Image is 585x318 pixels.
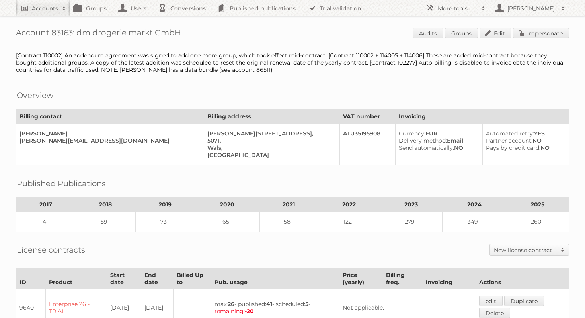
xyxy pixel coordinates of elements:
[479,296,503,306] a: edit
[16,28,569,40] h1: Account 83163: dm drogerie markt GmbH
[173,268,211,289] th: Billed Up to
[486,130,562,137] div: YES
[17,244,85,256] h2: License contracts
[211,268,339,289] th: Pub. usage
[207,151,333,159] div: [GEOGRAPHIC_DATA]
[380,198,442,212] th: 2023
[76,198,135,212] th: 2018
[486,144,540,151] span: Pays by credit card:
[214,308,254,315] span: remaining:
[207,137,333,144] div: 5071,
[557,244,569,255] span: Toggle
[399,130,476,137] div: EUR
[399,144,476,151] div: NO
[513,28,569,38] a: Impersonate
[207,130,333,137] div: [PERSON_NAME][STREET_ADDRESS],
[486,137,562,144] div: NO
[438,4,478,12] h2: More tools
[486,130,534,137] span: Automated retry:
[135,198,195,212] th: 2019
[422,268,476,289] th: Invoicing
[399,144,454,151] span: Send automatically:
[107,268,141,289] th: Start date
[382,268,422,289] th: Billing freq.
[486,137,532,144] span: Partner account:
[16,198,76,212] th: 2017
[486,144,562,151] div: NO
[505,4,557,12] h2: [PERSON_NAME]
[16,52,569,73] div: [Contract 110002] An addendum agreement was signed to add one more group, which took effect mid-c...
[259,212,318,232] td: 58
[135,212,195,232] td: 73
[395,110,569,124] th: Invoicing
[46,268,107,289] th: Product
[266,300,272,308] strong: 41
[259,198,318,212] th: 2021
[480,28,511,38] a: Edit
[476,268,569,289] th: Actions
[504,296,544,306] a: Duplicate
[228,300,234,308] strong: 26
[17,89,53,101] h2: Overview
[305,300,308,308] strong: 5
[195,212,259,232] td: 65
[399,137,476,144] div: Email
[339,268,382,289] th: Price (yearly)
[17,177,106,189] h2: Published Publications
[318,198,380,212] th: 2022
[16,268,46,289] th: ID
[380,212,442,232] td: 279
[494,246,557,254] h2: New license contract
[195,198,259,212] th: 2020
[318,212,380,232] td: 122
[445,28,478,38] a: Groups
[16,110,204,124] th: Billing contact
[76,212,135,232] td: 59
[442,198,507,212] th: 2024
[399,130,425,137] span: Currency:
[399,137,447,144] span: Delivery method:
[479,308,510,318] a: Delete
[207,144,333,151] div: Wals,
[413,28,443,38] a: Audits
[32,4,58,12] h2: Accounts
[19,137,197,144] div: [PERSON_NAME][EMAIL_ADDRESS][DOMAIN_NAME]
[204,110,339,124] th: Billing address
[490,244,569,255] a: New license contract
[16,212,76,232] td: 4
[339,124,395,165] td: ATU35195908
[339,110,395,124] th: VAT number
[141,268,173,289] th: End date
[507,212,569,232] td: 260
[19,130,197,137] div: [PERSON_NAME]
[442,212,507,232] td: 349
[507,198,569,212] th: 2025
[245,308,254,315] strong: -20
